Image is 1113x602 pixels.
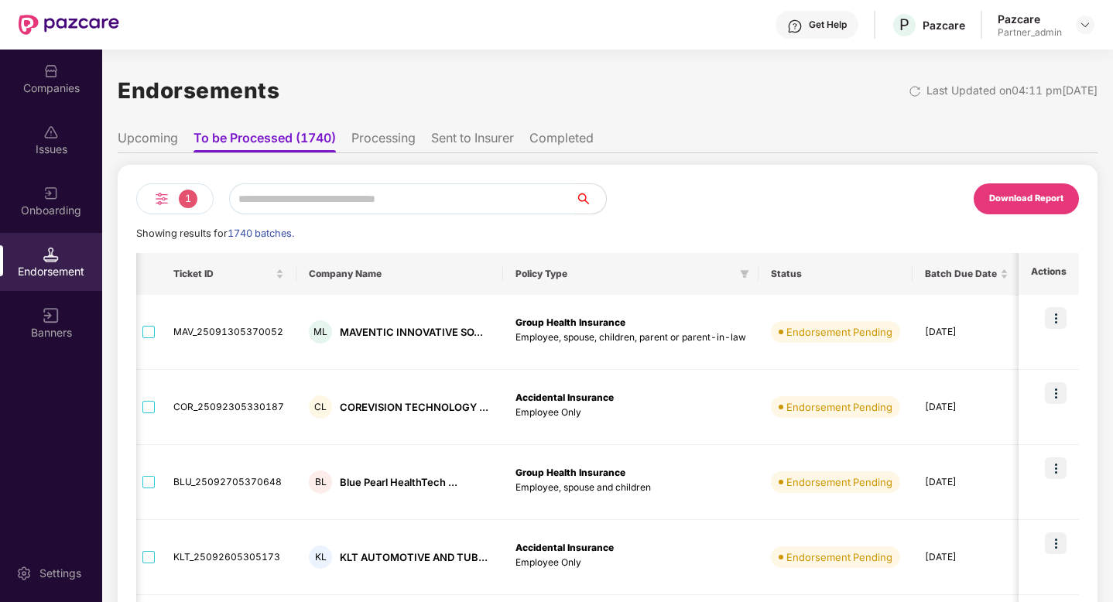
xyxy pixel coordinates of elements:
[787,19,803,34] img: svg+xml;base64,PHN2ZyBpZD0iSGVscC0zMngzMiIgeG1sbnM9Imh0dHA6Ly93d3cudzMub3JnLzIwMDAvc3ZnIiB3aWR0aD...
[161,445,296,520] td: BLU_25092705370648
[786,474,892,490] div: Endorsement Pending
[515,467,625,478] b: Group Health Insurance
[173,268,272,280] span: Ticket ID
[431,130,514,152] li: Sent to Insurer
[35,566,86,581] div: Settings
[923,18,965,32] div: Pazcare
[340,325,483,340] div: MAVENTIC INNOVATIVE SO...
[340,550,488,565] div: KLT AUTOMOTIVE AND TUB...
[926,82,1098,99] div: Last Updated on 04:11 pm[DATE]
[309,546,332,569] div: KL
[309,320,332,344] div: ML
[43,125,59,140] img: svg+xml;base64,PHN2ZyBpZD0iSXNzdWVzX2Rpc2FibGVkIiB4bWxucz0iaHR0cDovL3d3dy53My5vcmcvMjAwMC9zdmciIH...
[228,227,294,239] span: 1740 batches.
[737,265,752,283] span: filter
[913,253,1021,295] th: Batch Due Date
[1079,19,1091,31] img: svg+xml;base64,PHN2ZyBpZD0iRHJvcGRvd24tMzJ4MzIiIHhtbG5zPSJodHRwOi8vd3d3LnczLm9yZy8yMDAwL3N2ZyIgd2...
[909,85,921,97] img: svg+xml;base64,PHN2ZyBpZD0iUmVsb2FkLTMyeDMyIiB4bWxucz0iaHR0cDovL3d3dy53My5vcmcvMjAwMC9zdmciIHdpZH...
[786,399,892,415] div: Endorsement Pending
[118,130,178,152] li: Upcoming
[179,190,197,208] span: 1
[1045,532,1067,554] img: icon
[574,183,607,214] button: search
[193,130,336,152] li: To be Processed (1740)
[309,470,332,494] div: BL
[515,556,746,570] p: Employee Only
[998,12,1062,26] div: Pazcare
[574,193,606,205] span: search
[1045,457,1067,479] img: icon
[16,566,32,581] img: svg+xml;base64,PHN2ZyBpZD0iU2V0dGluZy0yMHgyMCIgeG1sbnM9Imh0dHA6Ly93d3cudzMub3JnLzIwMDAvc3ZnIiB3aW...
[161,295,296,370] td: MAV_25091305370052
[515,481,746,495] p: Employee, spouse and children
[515,392,614,403] b: Accidental Insurance
[152,190,171,208] img: svg+xml;base64,PHN2ZyB4bWxucz0iaHR0cDovL3d3dy53My5vcmcvMjAwMC9zdmciIHdpZHRoPSIyNCIgaGVpZ2h0PSIyNC...
[309,395,332,419] div: CL
[998,26,1062,39] div: Partner_admin
[1019,253,1079,295] th: Actions
[515,542,614,553] b: Accidental Insurance
[43,247,59,262] img: svg+xml;base64,PHN2ZyB3aWR0aD0iMTQuNSIgaGVpZ2h0PSIxNC41IiB2aWV3Qm94PSIwIDAgMTYgMTYiIGZpbGw9Im5vbm...
[913,370,1021,445] td: [DATE]
[913,295,1021,370] td: [DATE]
[118,74,279,108] h1: Endorsements
[925,268,997,280] span: Batch Due Date
[809,19,847,31] div: Get Help
[161,370,296,445] td: COR_25092305330187
[1045,307,1067,329] img: icon
[43,63,59,79] img: svg+xml;base64,PHN2ZyBpZD0iQ29tcGFuaWVzIiB4bWxucz0iaHR0cDovL3d3dy53My5vcmcvMjAwMC9zdmciIHdpZHRoPS...
[740,269,749,279] span: filter
[340,475,457,490] div: Blue Pearl HealthTech ...
[351,130,416,152] li: Processing
[515,405,746,420] p: Employee Only
[1045,382,1067,404] img: icon
[161,253,296,295] th: Ticket ID
[161,520,296,595] td: KLT_25092605305173
[786,324,892,340] div: Endorsement Pending
[515,330,746,345] p: Employee, spouse, children, parent or parent-in-law
[43,186,59,201] img: svg+xml;base64,PHN2ZyB3aWR0aD0iMjAiIGhlaWdodD0iMjAiIHZpZXdCb3g9IjAgMCAyMCAyMCIgZmlsbD0ibm9uZSIgeG...
[340,400,488,415] div: COREVISION TECHNOLOGY ...
[899,15,909,34] span: P
[913,445,1021,520] td: [DATE]
[759,253,913,295] th: Status
[529,130,594,152] li: Completed
[296,253,503,295] th: Company Name
[43,308,59,323] img: svg+xml;base64,PHN2ZyB3aWR0aD0iMTYiIGhlaWdodD0iMTYiIHZpZXdCb3g9IjAgMCAxNiAxNiIgZmlsbD0ibm9uZSIgeG...
[19,15,119,35] img: New Pazcare Logo
[786,549,892,565] div: Endorsement Pending
[913,520,1021,595] td: [DATE]
[515,316,625,328] b: Group Health Insurance
[136,227,294,239] span: Showing results for
[515,268,734,280] span: Policy Type
[989,192,1063,206] div: Download Report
